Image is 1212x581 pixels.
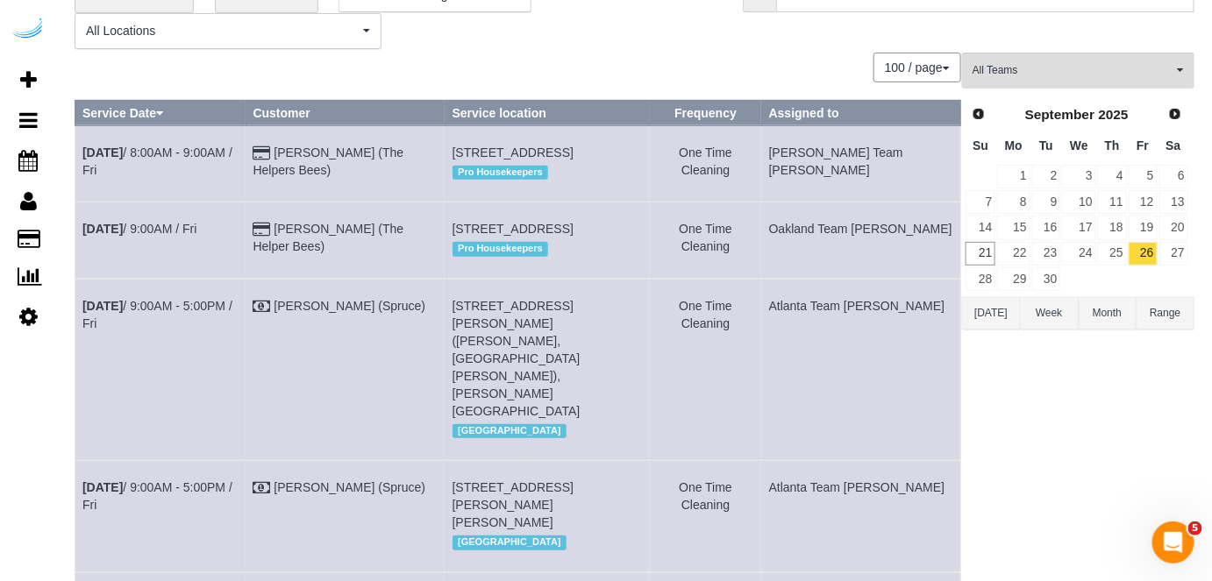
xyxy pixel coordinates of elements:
span: September [1025,107,1095,122]
span: Next [1168,107,1182,121]
iframe: Intercom live chat [1152,521,1194,563]
button: All Teams [962,53,1194,89]
td: Schedule date [75,461,246,572]
span: 2025 [1099,107,1129,122]
td: Customer [246,461,445,572]
a: 10 [1062,190,1095,214]
span: Sunday [973,138,988,152]
i: Credit Card Payment [253,147,271,159]
th: Assigned to [761,100,960,125]
i: Check Payment [253,301,271,313]
a: 5 [1129,165,1158,188]
span: [STREET_ADDRESS][PERSON_NAME] ([PERSON_NAME], [GEOGRAPHIC_DATA][PERSON_NAME]), [PERSON_NAME][GEOG... [453,299,581,418]
ol: All Teams [962,53,1194,80]
b: [DATE] [82,145,123,159]
button: Week [1020,297,1078,329]
b: [DATE] [82,222,123,236]
a: 14 [966,216,995,239]
td: Customer [246,202,445,279]
a: 26 [1129,242,1158,266]
span: Thursday [1105,138,1120,152]
span: Monday [1005,138,1023,152]
td: Assigned to [761,461,960,572]
span: Pro Housekeepers [453,166,549,180]
span: Tuesday [1039,138,1053,152]
a: 19 [1129,216,1158,239]
b: [DATE] [82,299,123,313]
nav: Pagination navigation [874,53,961,82]
a: [DATE]/ 9:00AM - 5:00PM / Fri [82,299,232,330]
td: Customer [246,279,445,460]
a: 17 [1062,216,1095,239]
td: Frequency [650,279,761,460]
span: All Teams [973,63,1173,78]
a: 7 [966,190,995,214]
a: 1 [997,165,1030,188]
td: Schedule date [75,202,246,279]
td: Service location [445,279,650,460]
a: 9 [1032,190,1061,214]
a: [PERSON_NAME] (Spruce) [274,480,425,494]
a: [DATE]/ 9:00AM - 5:00PM / Fri [82,480,232,512]
span: 5 [1188,521,1202,535]
a: Next [1163,102,1187,126]
button: Range [1137,297,1194,329]
span: [GEOGRAPHIC_DATA] [453,424,567,438]
a: 28 [966,267,995,291]
a: Prev [966,102,991,126]
span: [GEOGRAPHIC_DATA] [453,535,567,549]
a: 16 [1032,216,1061,239]
div: Location [453,420,643,443]
a: 27 [1159,242,1188,266]
span: All Locations [86,22,359,39]
td: Service location [445,461,650,572]
a: 29 [997,267,1030,291]
span: Prev [972,107,986,121]
a: 6 [1159,165,1188,188]
th: Frequency [650,100,761,125]
a: 24 [1062,242,1095,266]
img: Automaid Logo [11,18,46,42]
span: [STREET_ADDRESS] [453,222,574,236]
a: 18 [1098,216,1127,239]
span: Friday [1137,138,1149,152]
td: Schedule date [75,279,246,460]
th: Customer [246,100,445,125]
i: Check Payment [253,482,271,494]
div: Location [453,161,643,184]
a: [PERSON_NAME] (The Helpers Bees) [253,145,404,177]
td: Service location [445,202,650,279]
button: All Locations [75,13,381,49]
button: 100 / page [873,53,961,82]
button: Month [1079,297,1137,329]
td: Frequency [650,125,761,202]
a: 3 [1062,165,1095,188]
a: 8 [997,190,1030,214]
td: Assigned to [761,279,960,460]
a: 12 [1129,190,1158,214]
i: Credit Card Payment [253,223,271,236]
a: [DATE]/ 8:00AM - 9:00AM / Fri [82,145,232,177]
button: [DATE] [962,297,1020,329]
td: Assigned to [761,202,960,279]
a: 2 [1032,165,1061,188]
a: 20 [1159,216,1188,239]
a: 30 [1032,267,1061,291]
th: Service Date [75,100,246,125]
a: 15 [997,216,1030,239]
span: [STREET_ADDRESS][PERSON_NAME][PERSON_NAME] [453,480,574,529]
a: 21 [966,242,995,266]
td: Frequency [650,202,761,279]
a: 22 [997,242,1030,266]
a: 11 [1098,190,1127,214]
td: Schedule date [75,125,246,202]
span: Saturday [1166,138,1181,152]
a: 25 [1098,242,1127,266]
a: [PERSON_NAME] (The Helper Bees) [253,222,404,253]
div: Location [453,531,643,554]
td: Customer [246,125,445,202]
a: 13 [1159,190,1188,214]
div: Location [453,237,643,260]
